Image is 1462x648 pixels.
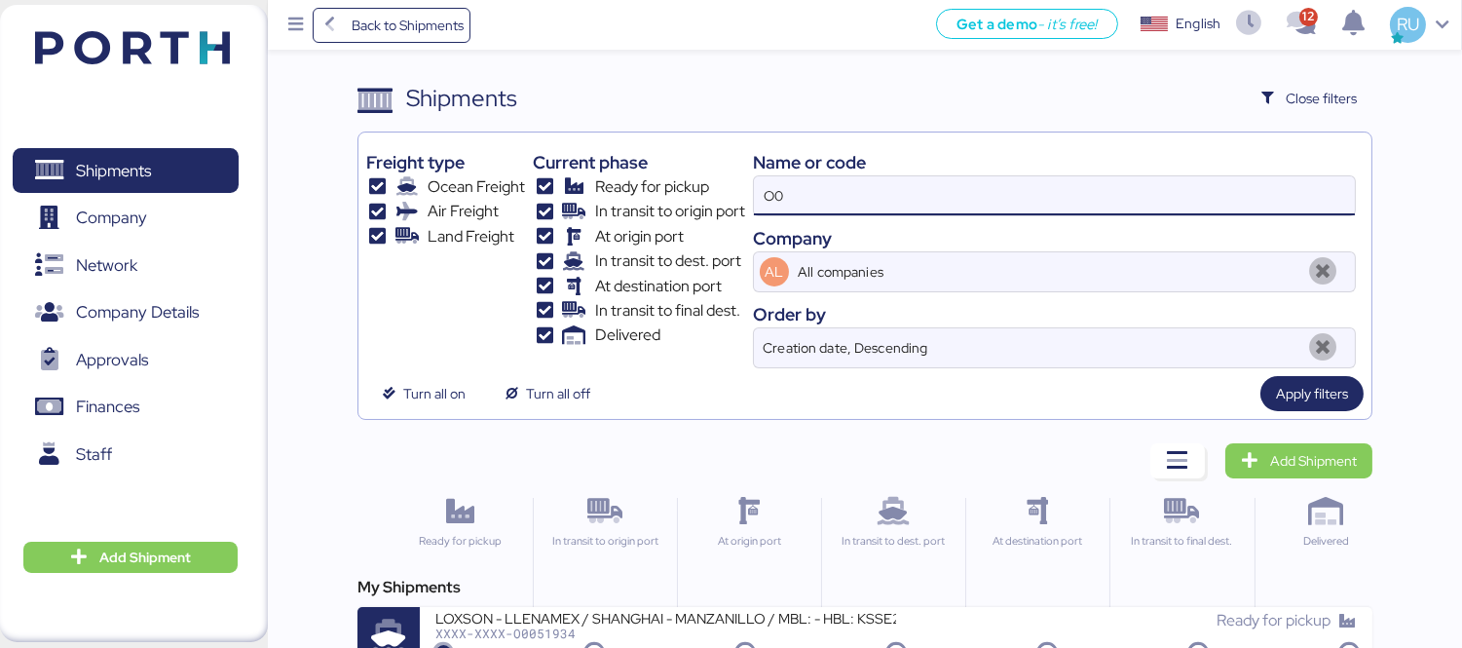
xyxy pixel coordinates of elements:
[526,382,590,405] span: Turn all off
[595,225,684,248] span: At origin port
[1176,14,1220,34] div: English
[396,533,524,550] div: Ready for pickup
[595,175,709,199] span: Ready for pickup
[1246,81,1372,116] button: Close filters
[533,149,744,175] div: Current phase
[1225,443,1372,478] a: Add Shipment
[1260,376,1364,411] button: Apply filters
[406,81,517,116] div: Shipments
[753,149,1356,175] div: Name or code
[76,393,139,421] span: Finances
[13,243,239,287] a: Network
[435,627,896,640] div: XXXX-XXXX-O0051934
[23,542,238,573] button: Add Shipment
[13,196,239,241] a: Company
[13,432,239,476] a: Staff
[99,546,191,569] span: Add Shipment
[313,8,471,43] a: Back to Shipments
[595,200,745,223] span: In transit to origin port
[13,148,239,193] a: Shipments
[76,298,199,326] span: Company Details
[1397,12,1419,37] span: RU
[686,533,812,550] div: At origin port
[1276,382,1348,405] span: Apply filters
[13,385,239,430] a: Finances
[76,204,147,232] span: Company
[357,576,1372,599] div: My Shipments
[280,9,313,42] button: Menu
[765,261,783,283] span: AL
[595,275,722,298] span: At destination port
[366,149,525,175] div: Freight type
[13,337,239,382] a: Approvals
[974,533,1101,550] div: At destination port
[595,324,660,347] span: Delivered
[489,376,606,411] button: Turn all off
[1217,610,1331,630] span: Ready for pickup
[76,440,112,469] span: Staff
[428,175,525,199] span: Ocean Freight
[1286,87,1357,110] span: Close filters
[1263,533,1390,550] div: Delivered
[830,533,956,550] div: In transit to dest. port
[1118,533,1245,550] div: In transit to final dest.
[366,376,481,411] button: Turn all on
[435,609,896,626] div: LOXSON - LLENAMEX / SHANGHAI - MANZANILLO / MBL: - HBL: KSSE250707951 / LCL
[13,290,239,335] a: Company Details
[795,252,1300,291] input: AL
[753,225,1356,251] div: Company
[428,200,499,223] span: Air Freight
[76,346,148,374] span: Approvals
[542,533,668,550] div: In transit to origin port
[595,299,740,323] span: In transit to final dest.
[1270,449,1357,473] span: Add Shipment
[352,14,464,37] span: Back to Shipments
[753,301,1356,327] div: Order by
[595,249,741,273] span: In transit to dest. port
[428,225,514,248] span: Land Freight
[403,382,466,405] span: Turn all on
[76,251,137,280] span: Network
[76,157,151,185] span: Shipments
